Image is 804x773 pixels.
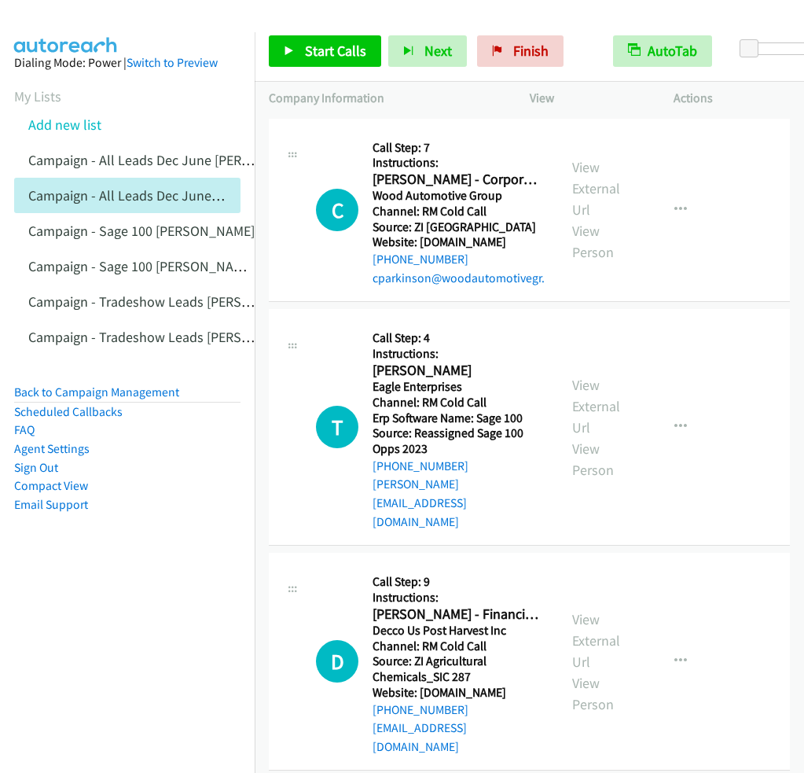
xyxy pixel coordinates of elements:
h1: T [316,406,358,448]
a: FAQ [14,422,35,437]
a: [PERSON_NAME][EMAIL_ADDRESS][DOMAIN_NAME] [373,477,467,528]
h2: [PERSON_NAME] - Financial Controller [373,606,544,624]
div: The call is yet to be attempted [316,640,358,683]
button: Next [388,35,467,67]
h5: Instructions: [373,155,544,171]
a: View Person [572,222,614,261]
a: Add new list [28,116,101,134]
p: Actions [674,89,790,108]
a: Campaign - Tradeshow Leads [PERSON_NAME] [28,293,306,311]
h5: Erp Software Name: Sage 100 [373,410,544,426]
a: [PHONE_NUMBER] [373,458,468,473]
a: View External Url [572,610,620,671]
a: Campaign - All Leads Dec June [PERSON_NAME] [28,151,314,169]
a: Email Support [14,497,88,512]
a: Finish [477,35,564,67]
a: [PHONE_NUMBER] [373,702,468,717]
a: [EMAIL_ADDRESS][DOMAIN_NAME] [373,720,467,754]
a: View External Url [572,158,620,219]
h5: Call Step: 9 [373,574,544,590]
a: My Lists [14,87,61,105]
a: View Person [572,440,614,479]
h5: Eagle Enterprises [373,379,544,395]
a: Campaign - All Leads Dec June [PERSON_NAME] Cloned [28,186,359,204]
span: Finish [513,42,549,60]
p: Company Information [269,89,501,108]
h5: Call Step: 7 [373,140,544,156]
a: Agent Settings [14,441,90,456]
a: View Person [572,674,614,713]
h2: [PERSON_NAME] [373,362,544,380]
div: The call is yet to be attempted [316,406,358,448]
a: Start Calls [269,35,381,67]
h1: D [316,640,358,683]
h1: C [316,189,358,231]
h5: Source: Reassigned Sage 100 Opps 2023 [373,425,544,456]
h5: Source: ZI Agricultural Chemicals_SIC 287 [373,653,544,684]
div: The call is yet to be attempted [316,189,358,231]
p: View [530,89,646,108]
a: Campaign - Sage 100 [PERSON_NAME] [28,222,255,240]
div: Dialing Mode: Power | [14,53,240,72]
h5: Channel: RM Cold Call [373,204,544,219]
h5: Wood Automotive Group [373,188,544,204]
h5: Call Step: 4 [373,330,544,346]
a: Sign Out [14,460,58,475]
a: Campaign - Tradeshow Leads [PERSON_NAME] Cloned [28,328,351,346]
h5: Instructions: [373,590,544,606]
h5: Channel: RM Cold Call [373,639,544,654]
h5: Decco Us Post Harvest Inc [373,623,544,639]
a: Back to Campaign Management [14,385,179,399]
span: Next [424,42,452,60]
a: Compact View [14,478,88,493]
a: Scheduled Callbacks [14,404,123,419]
a: cparkinson@woodautomotivegr... [373,271,551,285]
a: Switch to Preview [127,55,218,70]
h5: Source: ZI [GEOGRAPHIC_DATA] [373,219,544,235]
span: Start Calls [305,42,366,60]
a: [PHONE_NUMBER] [373,252,468,267]
a: View External Url [572,376,620,436]
h5: Website: [DOMAIN_NAME] [373,234,544,250]
h5: Instructions: [373,346,544,362]
h5: Website: [DOMAIN_NAME] [373,685,544,701]
a: Campaign - Sage 100 [PERSON_NAME] Cloned [28,257,300,275]
h2: [PERSON_NAME] - Corporate Executive Accountant [373,171,544,189]
h5: Channel: RM Cold Call [373,395,544,410]
button: AutoTab [613,35,712,67]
